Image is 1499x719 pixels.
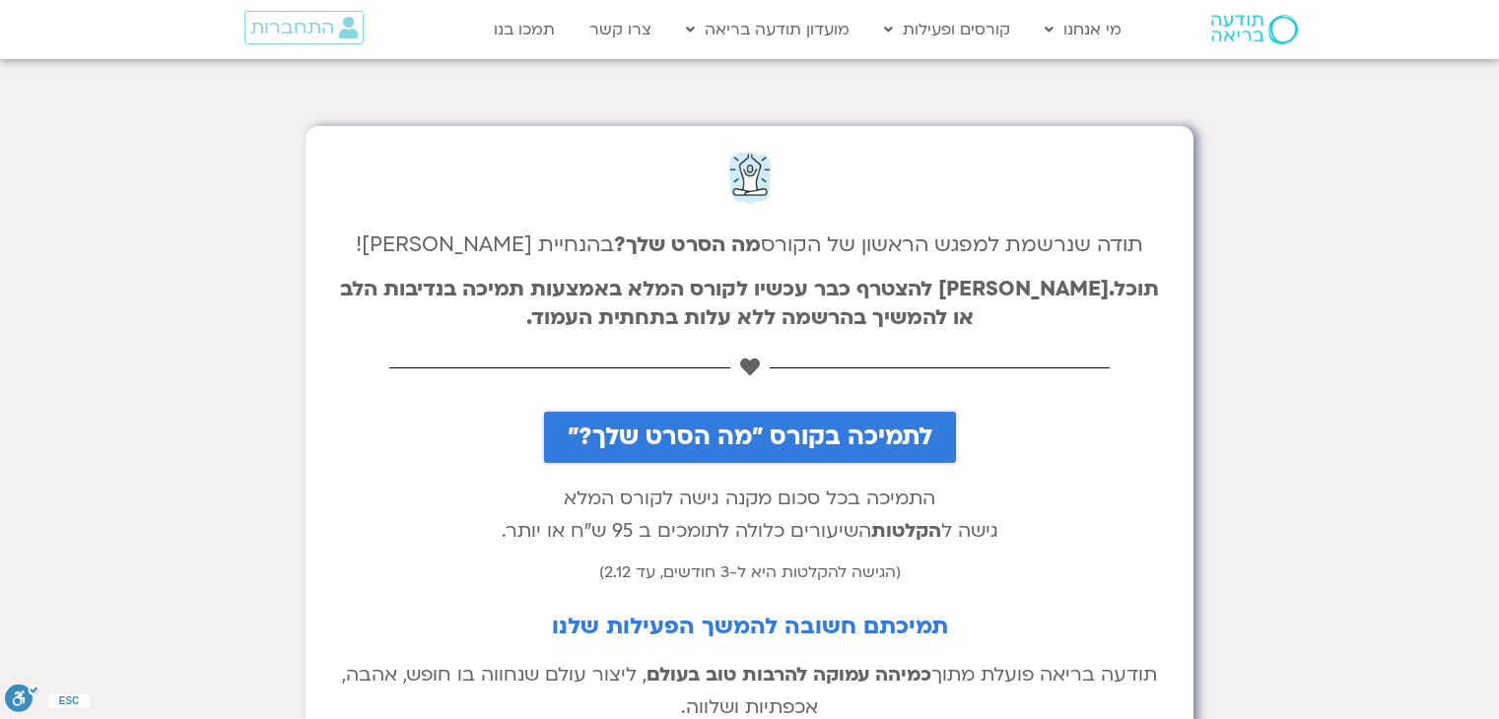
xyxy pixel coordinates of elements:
strong: מה הסרט שלך? [614,230,761,259]
a: תמכו בנו [484,11,565,48]
h2: תמיכתם חשובה להמשך הפעילות שלנו [325,614,1174,639]
a: התחברות [244,11,364,44]
img: תודעה בריאה [1211,15,1298,44]
a: מועדון תודעה בריאה [676,11,859,48]
span: לתמיכה בקורס "מה הסרט שלך?" [568,424,932,451]
h6: (הגישה להקלטות היא ל-3 חודשים, עד 2.12) [325,562,1174,584]
a: צרו קשר [579,11,661,48]
b: תוכל.[PERSON_NAME] להצטרף כבר עכשיו לקורס המלא באמצעות תמיכה בנדיבות הלב או להמשיך בהרשמה ללא עלו... [340,275,1159,332]
a: לתמיכה בקורס "מה הסרט שלך?" [544,412,956,463]
a: מי אנחנו [1035,11,1131,48]
b: כמיהה עמוקה להרבות טוב בעולם [647,662,931,687]
span: התחברות [250,17,334,38]
h4: תודה שנרשמת למפגש הראשון של הקורס בהנחיית [PERSON_NAME]! [325,231,1174,260]
p: התמיכה בכל סכום מקנה גישה לקורס המלא גישה ל השיעורים כלולה לתומכים ב 95 ש"ח או יותר. [325,483,1174,548]
b: הקלטות [871,518,941,544]
a: קורסים ופעילות [874,11,1020,48]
